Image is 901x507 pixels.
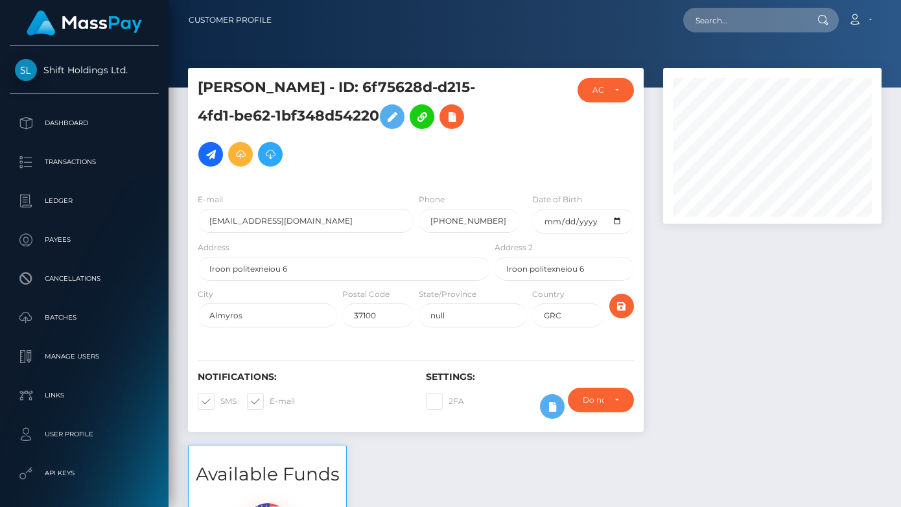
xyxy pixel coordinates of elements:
[10,340,159,373] a: Manage Users
[189,462,346,487] h3: Available Funds
[10,107,159,139] a: Dashboard
[342,289,390,300] label: Postal Code
[198,393,237,410] label: SMS
[15,152,154,172] p: Transactions
[10,64,159,76] span: Shift Holdings Ltd.
[10,418,159,451] a: User Profile
[10,379,159,412] a: Links
[198,371,406,383] h6: Notifications:
[15,308,154,327] p: Batches
[15,425,154,444] p: User Profile
[578,78,634,102] button: ACTIVE
[10,457,159,489] a: API Keys
[15,464,154,483] p: API Keys
[532,194,582,206] label: Date of Birth
[198,289,213,300] label: City
[247,393,295,410] label: E-mail
[426,371,635,383] h6: Settings:
[683,8,805,32] input: Search...
[10,146,159,178] a: Transactions
[198,242,229,253] label: Address
[592,85,604,95] div: ACTIVE
[495,242,533,253] label: Address 2
[27,10,142,36] img: MassPay Logo
[10,263,159,295] a: Cancellations
[15,59,37,81] img: Shift Holdings Ltd.
[583,395,604,405] div: Do not require
[15,230,154,250] p: Payees
[15,386,154,405] p: Links
[198,142,223,167] a: Initiate Payout
[15,269,154,289] p: Cancellations
[10,224,159,256] a: Payees
[426,393,464,410] label: 2FA
[198,194,223,206] label: E-mail
[532,289,565,300] label: Country
[15,191,154,211] p: Ledger
[15,113,154,133] p: Dashboard
[419,194,445,206] label: Phone
[568,388,634,412] button: Do not require
[419,289,476,300] label: State/Province
[15,347,154,366] p: Manage Users
[189,6,272,34] a: Customer Profile
[10,301,159,334] a: Batches
[10,185,159,217] a: Ledger
[198,78,482,173] h5: [PERSON_NAME] - ID: 6f75628d-d215-4fd1-be62-1bf348d54220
